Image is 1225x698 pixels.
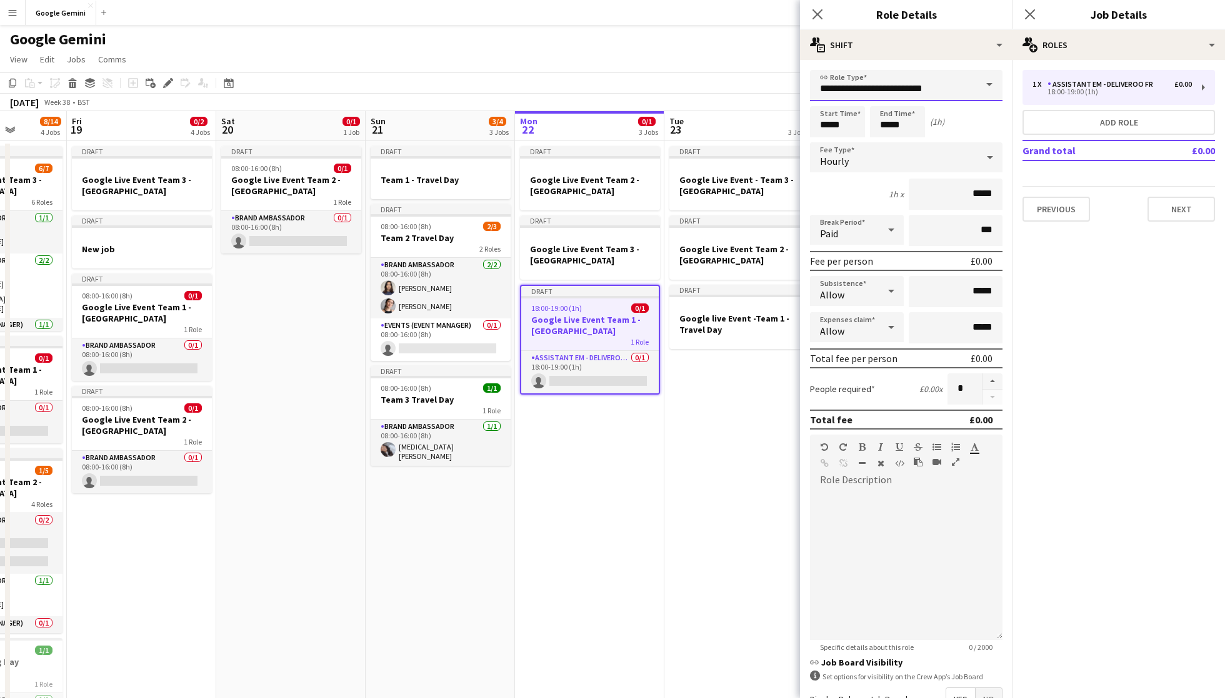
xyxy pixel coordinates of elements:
span: 2 Roles [479,244,501,253]
div: 3 Jobs [639,127,658,137]
span: 22 [518,122,537,137]
span: 4 Roles [31,499,52,509]
span: 0/1 [631,303,649,313]
span: 0 / 2000 [959,642,1002,652]
div: DraftNew job [72,215,212,268]
a: View [5,51,32,67]
h3: Google Live Event - Team 3 - [GEOGRAPHIC_DATA] [669,174,809,197]
app-job-card: Draft08:00-16:00 (8h)1/1Team 3 Travel Day1 RoleBrand Ambassador1/108:00-16:00 (8h)[MEDICAL_DATA][... [371,366,511,466]
h3: Job Details [1012,6,1225,22]
div: Draft [72,386,212,396]
span: Mon [520,116,537,127]
span: 3/4 [489,117,506,126]
span: 18:00-19:00 (1h) [531,303,582,313]
h3: Google Live Event Team 1 - [GEOGRAPHIC_DATA] [72,302,212,324]
button: Fullscreen [951,457,960,467]
app-job-card: DraftGoogle Live Event - Team 3 - [GEOGRAPHIC_DATA] [669,146,809,210]
div: £0.00 [969,413,992,426]
div: 1h x [889,189,904,200]
span: 1 Role [184,325,202,334]
div: Draft [371,366,511,376]
button: Horizontal Line [857,458,866,468]
h3: Google Live Event Team 3 - [GEOGRAPHIC_DATA] [72,174,212,197]
div: [DATE] [10,96,39,109]
app-job-card: Draft08:00-16:00 (8h)0/1Google Live Event Team 2 - [GEOGRAPHIC_DATA]1 RoleBrand Ambassador0/108:0... [72,386,212,493]
h3: Team 3 Travel Day [371,394,511,405]
div: £0.00 [971,352,992,365]
app-job-card: DraftGoogle Live Event Team 3 - [GEOGRAPHIC_DATA] [72,146,212,210]
div: Shift [800,30,1012,60]
span: 1 Role [34,387,52,396]
div: Draft [669,285,809,295]
span: 21 [369,122,386,137]
div: Draft [72,215,212,225]
h3: Google Live Event Team 1 - [GEOGRAPHIC_DATA] [521,314,659,337]
app-job-card: DraftGoogle Live Event Team 2 -[GEOGRAPHIC_DATA] [520,146,660,210]
div: DraftGoogle Live Event Team 2 -[GEOGRAPHIC_DATA] [669,215,809,280]
div: £0.00 x [919,383,942,395]
app-job-card: Draft08:00-16:00 (8h)0/1Google Live Event Team 2 - [GEOGRAPHIC_DATA]1 RoleBrand Ambassador0/108:0... [221,146,361,253]
div: 3 Jobs [489,127,509,137]
button: Ordered List [951,442,960,452]
div: Draft [520,215,660,225]
span: Allow [820,288,844,301]
span: 1/1 [35,646,52,655]
span: 2/3 [483,222,501,231]
app-card-role: Brand Ambassador0/108:00-16:00 (8h) [72,338,212,381]
div: 4 Jobs [41,127,61,137]
span: Fri [72,116,82,127]
app-job-card: Draft08:00-16:00 (8h)0/1Google Live Event Team 1 - [GEOGRAPHIC_DATA]1 RoleBrand Ambassador0/108:0... [72,273,212,381]
button: Increase [982,373,1002,390]
span: Specific details about this role [810,642,924,652]
span: Sat [221,116,235,127]
h3: Google Live Event Team 2 -[GEOGRAPHIC_DATA] [669,243,809,266]
button: Unordered List [932,442,941,452]
td: Grand total [1022,140,1156,160]
span: 1 Role [482,406,501,415]
span: Allow [820,325,844,337]
h3: Google Live Event Team 2 - [GEOGRAPHIC_DATA] [72,414,212,436]
span: Hourly [820,155,849,167]
div: BST [77,97,90,107]
app-card-role: Brand Ambassador0/108:00-16:00 (8h) [72,451,212,493]
div: Draft [520,146,660,156]
div: Total fee [810,413,852,426]
div: 1 x [1032,80,1047,89]
div: Draft [221,146,361,156]
app-card-role: Brand Ambassador2/208:00-16:00 (8h)[PERSON_NAME][PERSON_NAME] [371,258,511,318]
button: Bold [857,442,866,452]
a: Comms [93,51,131,67]
span: 08:00-16:00 (8h) [381,222,431,231]
span: 0/1 [184,403,202,413]
div: 4 Jobs [191,127,210,137]
div: £0.00 [971,255,992,267]
app-job-card: Draft18:00-19:00 (1h)0/1Google Live Event Team 1 - [GEOGRAPHIC_DATA]1 RoleAssistant EM - Delivero... [520,285,660,395]
button: Next [1147,197,1215,222]
button: HTML Code [895,458,904,468]
div: DraftTeam 1 - Travel Day [371,146,511,199]
div: Draft [371,204,511,214]
button: Previous [1022,197,1090,222]
label: People required [810,383,875,395]
span: 0/1 [638,117,656,126]
span: 8/14 [40,117,61,126]
span: Jobs [67,54,86,65]
div: Assistant EM - Deliveroo FR [1047,80,1158,89]
button: Paste as plain text [914,457,922,467]
div: Fee per person [810,255,873,267]
h3: Team 1 - Travel Day [371,174,511,185]
button: Add role [1022,110,1215,135]
div: (1h) [930,116,944,127]
div: Roles [1012,30,1225,60]
div: 1 Job [343,127,359,137]
span: 1 Role [184,437,202,446]
span: 0/2 [190,117,207,126]
app-job-card: DraftGoogle Live Event Team 3 - [GEOGRAPHIC_DATA] [520,215,660,280]
div: 3 Jobs [788,127,807,137]
span: Paid [820,227,838,240]
span: 08:00-16:00 (8h) [82,291,132,300]
a: Edit [35,51,59,67]
span: 0/1 [184,291,202,300]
